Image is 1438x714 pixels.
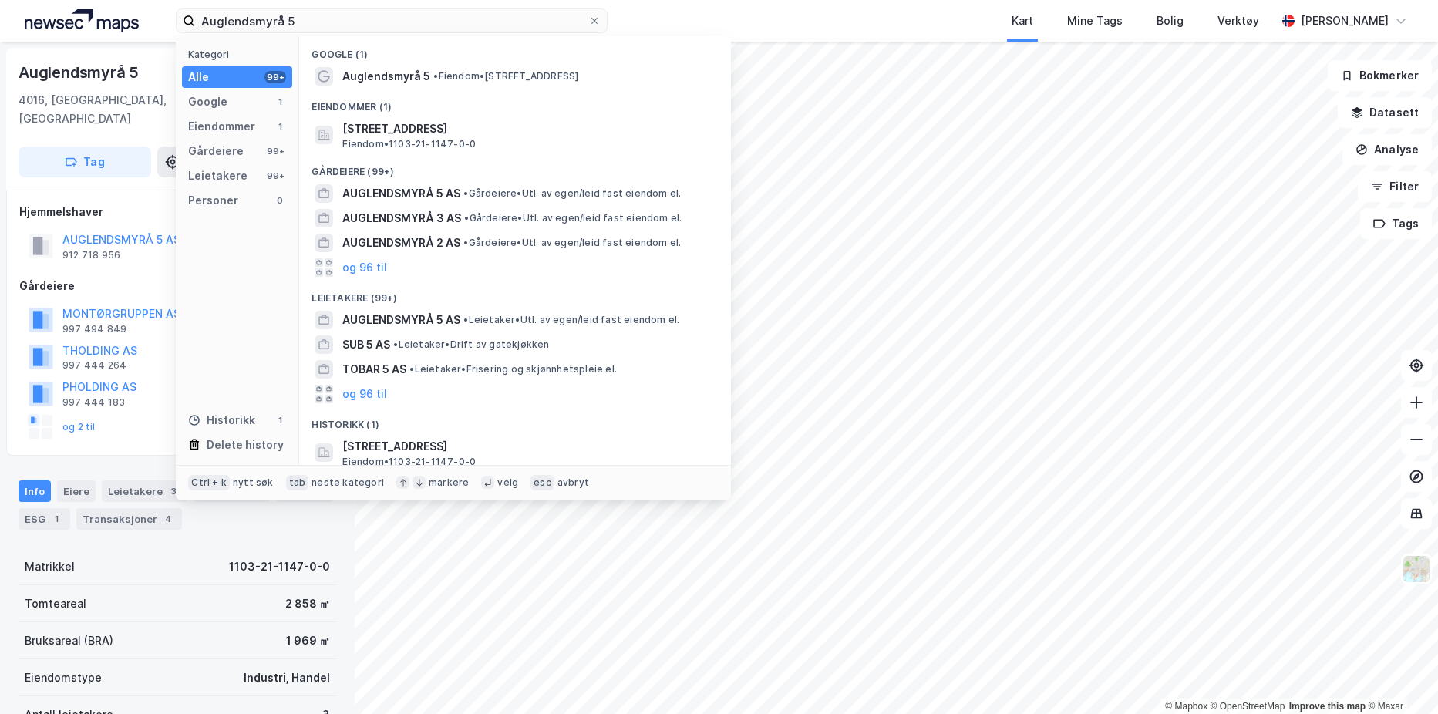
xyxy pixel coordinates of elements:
span: • [463,237,468,248]
div: Gårdeiere [19,277,335,295]
div: 1 969 ㎡ [286,631,330,650]
div: 997 494 849 [62,323,126,335]
a: OpenStreetMap [1211,701,1285,712]
div: Info [19,480,51,502]
div: Hjemmelshaver [19,203,335,221]
div: 1 [49,511,64,527]
a: Mapbox [1165,701,1207,712]
div: Eiendommer (1) [299,89,731,116]
div: neste kategori [312,477,384,489]
span: TOBAR 5 AS [342,360,406,379]
div: esc [530,475,554,490]
div: 3 [166,483,181,499]
div: [PERSON_NAME] [1301,12,1389,30]
button: Tags [1360,208,1432,239]
span: • [393,338,398,350]
div: Verktøy [1217,12,1259,30]
span: • [463,314,468,325]
input: Søk på adresse, matrikkel, gårdeiere, leietakere eller personer [195,9,588,32]
span: • [409,363,414,375]
span: [STREET_ADDRESS] [342,120,712,138]
div: Transaksjoner [76,508,182,530]
button: og 96 til [342,385,387,403]
div: Kontrollprogram for chat [1361,640,1438,714]
div: Gårdeiere [188,142,244,160]
div: 2 858 ㎡ [285,594,330,613]
span: AUGLENDSMYRÅ 5 AS [342,311,460,329]
span: Gårdeiere • Utl. av egen/leid fast eiendom el. [463,187,681,200]
div: Alle [188,68,209,86]
div: 99+ [264,170,286,182]
img: logo.a4113a55bc3d86da70a041830d287a7e.svg [25,9,139,32]
a: Improve this map [1289,701,1366,712]
span: Auglendsmyrå 5 [342,67,430,86]
span: Gårdeiere • Utl. av egen/leid fast eiendom el. [464,212,682,224]
button: Filter [1358,171,1432,202]
div: Industri, Handel [244,669,330,687]
div: Historikk [188,411,255,429]
div: 997 444 183 [62,396,125,409]
span: Leietaker • Utl. av egen/leid fast eiendom el. [463,314,679,326]
span: Leietaker • Frisering og skjønnhetspleie el. [409,363,617,376]
button: Datasett [1338,97,1432,128]
span: AUGLENDSMYRÅ 2 AS [342,234,460,252]
div: Kategori [188,49,292,60]
div: ESG [19,508,70,530]
div: avbryt [557,477,589,489]
div: Bruksareal (BRA) [25,631,113,650]
span: AUGLENDSMYRÅ 5 AS [342,184,460,203]
iframe: Chat Widget [1361,640,1438,714]
button: og 96 til [342,258,387,277]
span: Eiendom • 1103-21-1147-0-0 [342,138,476,150]
div: 1 [274,96,286,108]
span: • [464,212,469,224]
span: AUGLENDSMYRÅ 3 AS [342,209,461,227]
span: SUB 5 AS [342,335,390,354]
span: Gårdeiere • Utl. av egen/leid fast eiendom el. [463,237,681,249]
div: Eiendommer [188,117,255,136]
div: Delete history [207,436,284,454]
div: markere [429,477,469,489]
div: 997 444 264 [62,359,126,372]
div: Auglendsmyrå 5 [19,60,142,85]
div: Google (1) [299,36,731,64]
div: 912 718 956 [62,249,120,261]
div: tab [286,475,309,490]
div: 1103-21-1147-0-0 [229,557,330,576]
div: 4016, [GEOGRAPHIC_DATA], [GEOGRAPHIC_DATA] [19,91,216,128]
div: 1 [274,120,286,133]
div: Leietakere [188,167,248,185]
div: Leietakere (99+) [299,280,731,308]
div: Ctrl + k [188,475,230,490]
div: Historikk (1) [299,406,731,434]
span: Leietaker • Drift av gatekjøkken [393,338,549,351]
button: Bokmerker [1328,60,1432,91]
span: • [433,70,438,82]
div: Gårdeiere (99+) [299,153,731,181]
div: nytt søk [233,477,274,489]
div: Bolig [1157,12,1184,30]
span: • [463,187,468,199]
div: Eiere [57,480,96,502]
div: Mine Tags [1067,12,1123,30]
div: Leietakere [102,480,187,502]
div: 99+ [264,71,286,83]
div: 0 [274,194,286,207]
div: 1 [274,414,286,426]
div: 99+ [264,145,286,157]
div: Eiendomstype [25,669,102,687]
div: Google [188,93,227,111]
button: Tag [19,147,151,177]
div: Kart [1012,12,1033,30]
div: Personer [188,191,238,210]
img: Z [1402,554,1431,584]
div: 4 [160,511,176,527]
span: Eiendom • 1103-21-1147-0-0 [342,456,476,468]
button: Analyse [1342,134,1432,165]
div: Matrikkel [25,557,75,576]
span: Eiendom • [STREET_ADDRESS] [433,70,578,83]
div: velg [497,477,518,489]
div: Tomteareal [25,594,86,613]
span: [STREET_ADDRESS] [342,437,712,456]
